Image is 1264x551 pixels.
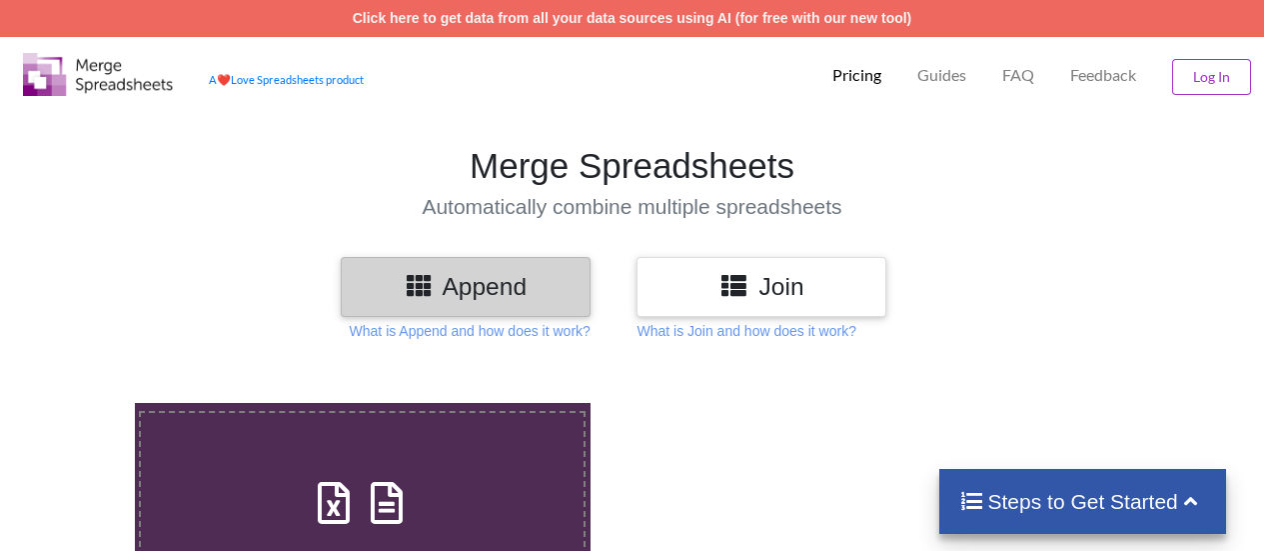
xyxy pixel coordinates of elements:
button: Log In [1172,59,1251,95]
p: What is Append and how does it work? [350,321,591,341]
h3: Append [356,272,576,301]
p: What is Join and how does it work? [636,321,855,341]
h4: Steps to Get Started [959,489,1206,514]
span: Feedback [1070,67,1136,83]
p: Pricing [832,65,881,86]
h3: Join [651,272,871,301]
p: FAQ [1002,65,1034,86]
span: heart [217,73,231,86]
img: Logo.png [23,53,173,96]
p: Guides [917,65,966,86]
a: AheartLove Spreadsheets product [209,73,364,86]
a: Click here to get data from all your data sources using AI (for free with our new tool) [353,10,912,26]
